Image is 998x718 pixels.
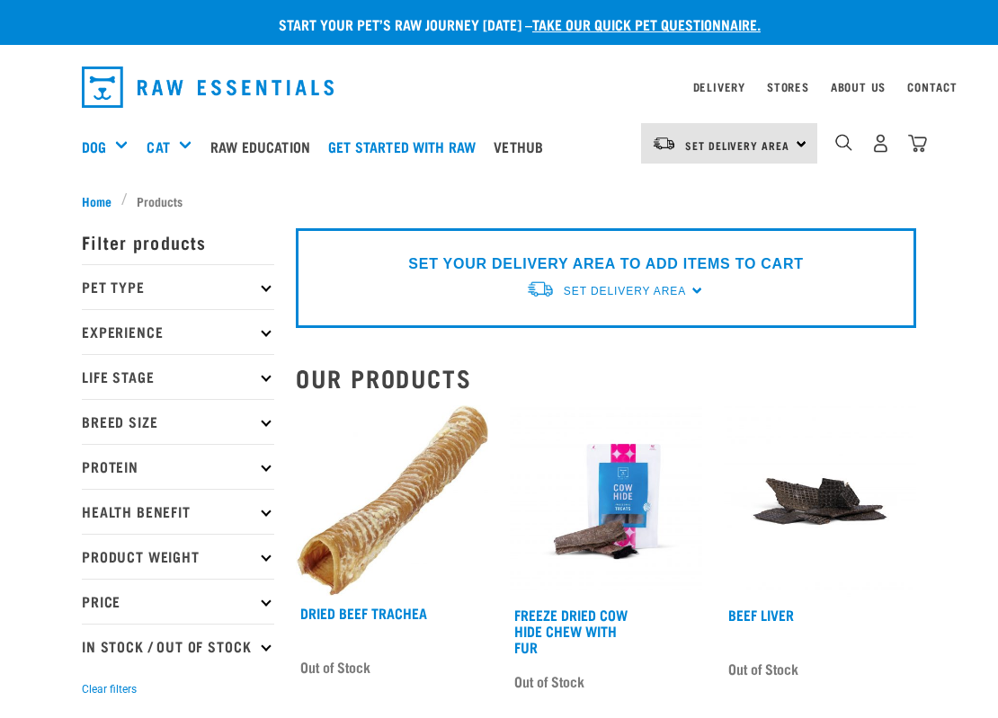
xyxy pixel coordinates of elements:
a: Delivery [693,84,745,90]
span: Out of Stock [514,668,584,695]
p: Life Stage [82,354,274,399]
span: Home [82,191,111,210]
img: Raw Essentials Logo [82,66,334,108]
a: Contact [907,84,958,90]
img: Beef Liver [724,405,916,598]
a: Beef Liver [728,610,794,618]
img: home-icon@2x.png [908,134,927,153]
a: Cat [147,136,169,157]
a: Dog [82,136,106,157]
p: Product Weight [82,534,274,579]
p: Protein [82,444,274,489]
img: user.png [871,134,890,153]
button: Clear filters [82,681,137,697]
nav: breadcrumbs [82,191,916,210]
a: Freeze Dried Cow Hide Chew with Fur [514,610,628,651]
img: van-moving.png [652,136,676,152]
a: Home [82,191,121,210]
p: Price [82,579,274,624]
p: SET YOUR DELIVERY AREA TO ADD ITEMS TO CART [408,253,803,275]
a: Get started with Raw [324,111,489,182]
span: Out of Stock [728,655,798,682]
img: RE Product Shoot 2023 Nov8602 [510,405,702,598]
a: Stores [767,84,809,90]
span: Out of Stock [300,653,370,680]
img: home-icon-1@2x.png [835,134,852,151]
p: Breed Size [82,399,274,444]
p: Pet Type [82,264,274,309]
img: Trachea [296,405,488,596]
a: Vethub [489,111,557,182]
a: Raw Education [206,111,324,182]
span: Set Delivery Area [685,142,789,148]
span: Set Delivery Area [564,285,686,297]
p: Health Benefit [82,489,274,534]
a: Dried Beef Trachea [300,608,427,616]
a: take our quick pet questionnaire. [532,20,761,28]
nav: dropdown navigation [67,59,931,115]
p: In Stock / Out Of Stock [82,624,274,669]
p: Experience [82,309,274,354]
h2: Our Products [296,364,916,392]
a: About Us [831,84,886,90]
p: Filter products [82,219,274,264]
img: van-moving.png [526,279,555,298]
